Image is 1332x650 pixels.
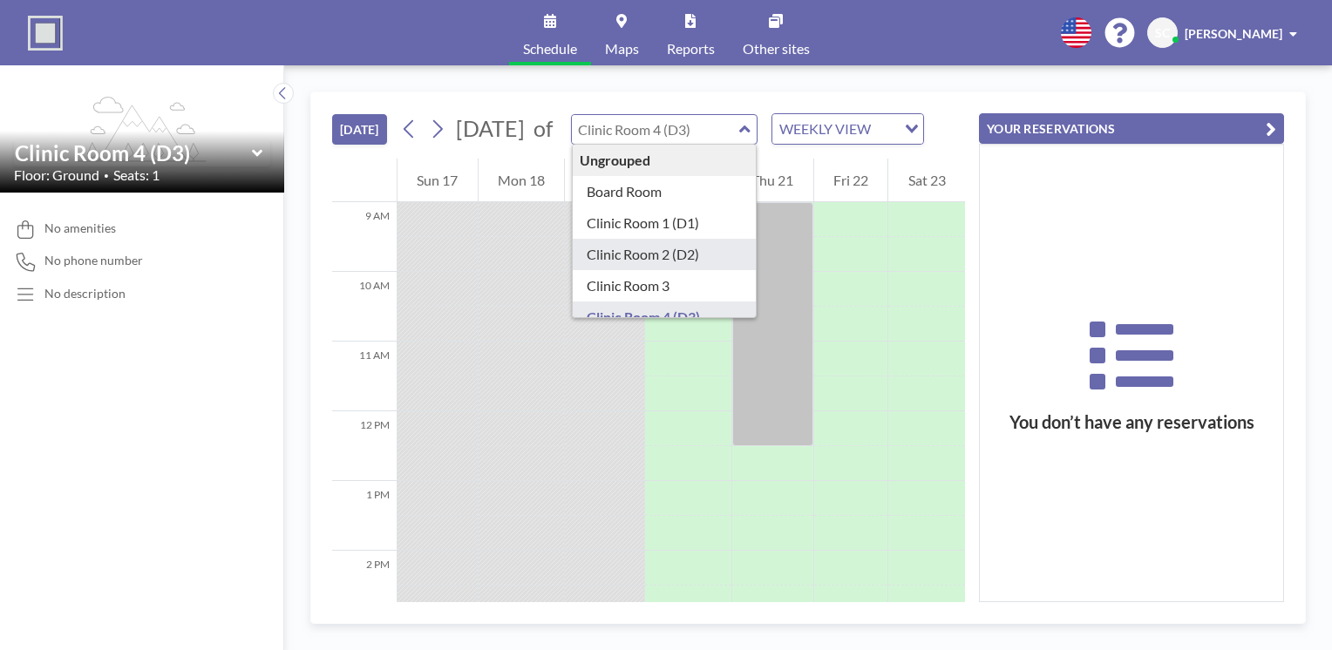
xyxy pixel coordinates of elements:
[332,551,397,620] div: 2 PM
[523,42,577,56] span: Schedule
[332,342,397,411] div: 11 AM
[1185,26,1282,41] span: [PERSON_NAME]
[743,42,810,56] span: Other sites
[980,411,1283,433] h3: You don’t have any reservations
[15,140,252,166] input: Clinic Room 4 (D3)
[332,411,397,481] div: 12 PM
[332,481,397,551] div: 1 PM
[332,202,397,272] div: 9 AM
[533,115,553,142] span: of
[667,42,715,56] span: Reports
[979,113,1284,144] button: YOUR RESERVATIONS
[573,145,757,176] div: Ungrouped
[44,253,143,268] span: No phone number
[573,176,757,207] div: Board Room
[573,270,757,301] div: Clinic Room 3
[398,159,478,202] div: Sun 17
[479,159,565,202] div: Mon 18
[573,207,757,239] div: Clinic Room 1 (D1)
[113,166,160,184] span: Seats: 1
[28,16,63,51] img: organization-logo
[332,114,387,145] button: [DATE]
[573,239,757,270] div: Clinic Room 2 (D2)
[565,159,644,202] div: Tue 19
[456,115,525,141] span: [DATE]
[14,166,99,184] span: Floor: Ground
[332,272,397,342] div: 10 AM
[772,114,923,144] div: Search for option
[888,159,965,202] div: Sat 23
[573,301,757,333] div: Clinic Room 4 (D3)
[572,115,739,144] input: Clinic Room 4 (D3)
[104,170,109,181] span: •
[776,118,874,140] span: WEEKLY VIEW
[814,159,888,202] div: Fri 22
[876,118,894,140] input: Search for option
[732,159,813,202] div: Thu 21
[44,286,126,301] div: No description
[605,42,639,56] span: Maps
[44,220,116,236] span: No amenities
[1155,25,1170,41] span: SC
